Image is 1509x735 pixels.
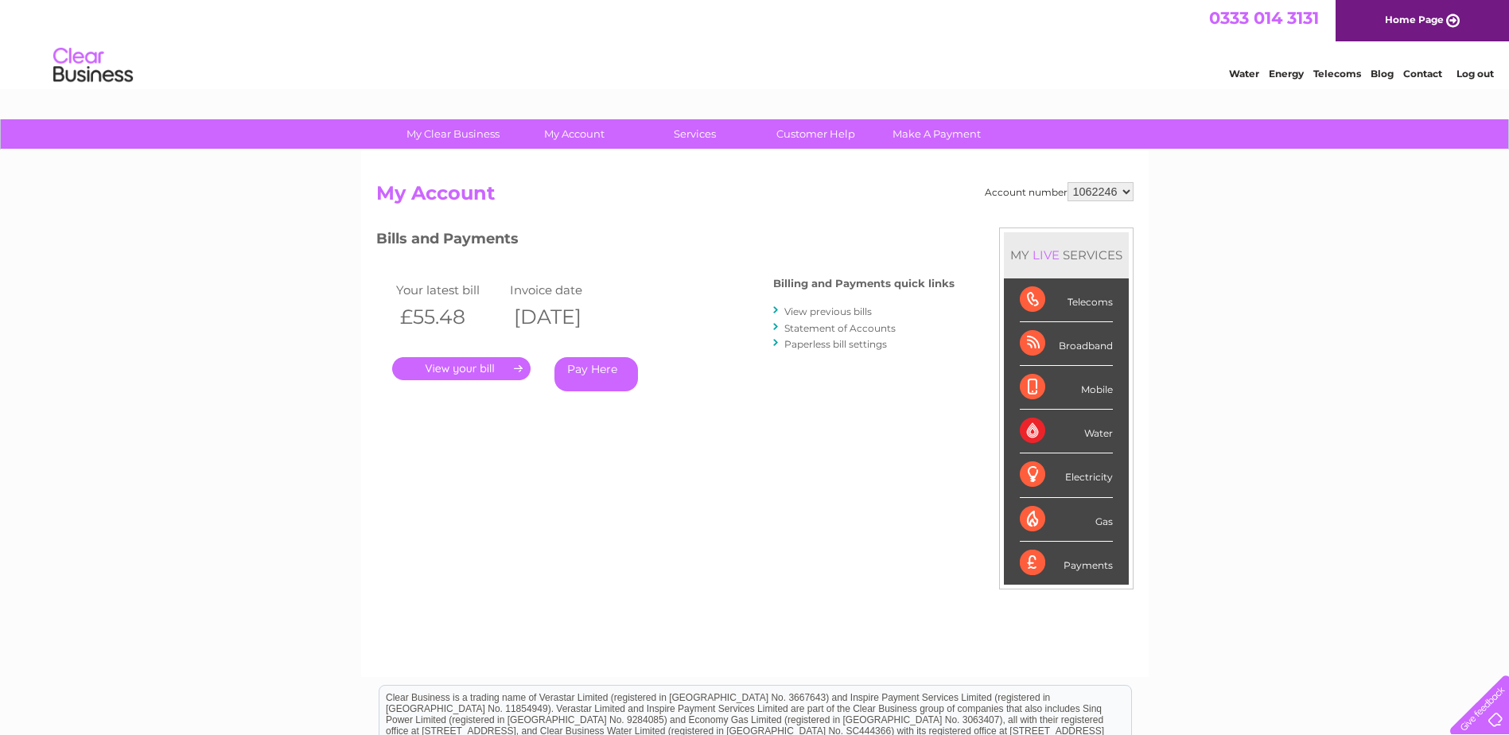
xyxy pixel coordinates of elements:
[506,279,620,301] td: Invoice date
[1371,68,1394,80] a: Blog
[1020,366,1113,410] div: Mobile
[1029,247,1063,262] div: LIVE
[1209,8,1319,28] a: 0333 014 3131
[1403,68,1442,80] a: Contact
[53,41,134,90] img: logo.png
[1020,278,1113,322] div: Telecoms
[392,357,531,380] a: .
[1020,322,1113,366] div: Broadband
[1020,498,1113,542] div: Gas
[376,227,955,255] h3: Bills and Payments
[506,301,620,333] th: [DATE]
[773,278,955,290] h4: Billing and Payments quick links
[985,182,1134,201] div: Account number
[387,119,519,149] a: My Clear Business
[1229,68,1259,80] a: Water
[1313,68,1361,80] a: Telecoms
[1020,453,1113,497] div: Electricity
[1020,410,1113,453] div: Water
[629,119,760,149] a: Services
[784,338,887,350] a: Paperless bill settings
[784,322,896,334] a: Statement of Accounts
[750,119,881,149] a: Customer Help
[1004,232,1129,278] div: MY SERVICES
[392,279,507,301] td: Your latest bill
[1269,68,1304,80] a: Energy
[1020,542,1113,585] div: Payments
[508,119,640,149] a: My Account
[379,9,1131,77] div: Clear Business is a trading name of Verastar Limited (registered in [GEOGRAPHIC_DATA] No. 3667643...
[376,182,1134,212] h2: My Account
[392,301,507,333] th: £55.48
[1456,68,1494,80] a: Log out
[554,357,638,391] a: Pay Here
[784,305,872,317] a: View previous bills
[871,119,1002,149] a: Make A Payment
